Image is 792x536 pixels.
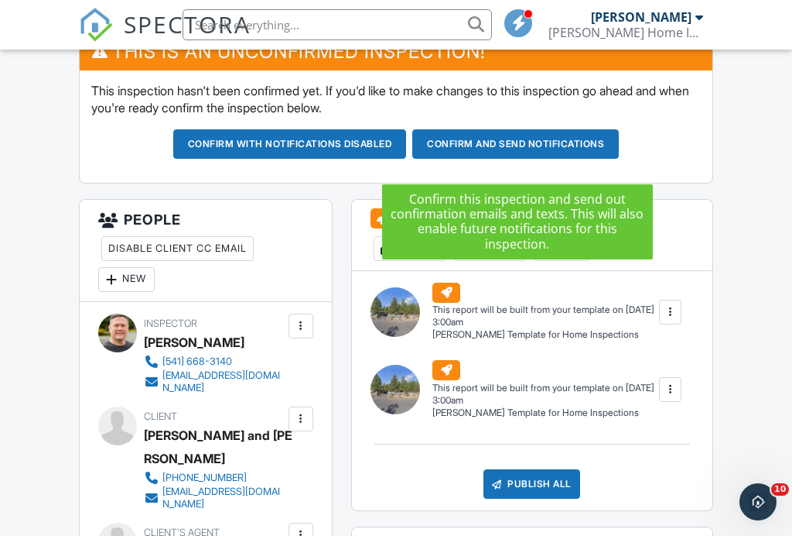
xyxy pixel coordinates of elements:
div: [PHONE_NUMBER] [162,472,247,484]
div: [PERSON_NAME] and [PERSON_NAME] [144,424,296,470]
button: Confirm and send notifications [412,129,619,159]
h3: People [80,200,331,302]
div: [PERSON_NAME] Template for Home Inspections [432,407,657,420]
input: Search everything... [183,9,492,40]
a: [EMAIL_ADDRESS][DOMAIN_NAME] [144,369,284,394]
div: [EMAIL_ADDRESS][DOMAIN_NAME] [162,486,284,510]
span: Inspector [144,318,197,329]
div: [541] 668-3140 [162,356,232,368]
span: 10 [771,483,789,496]
div: New [98,267,155,292]
a: [EMAIL_ADDRESS][DOMAIN_NAME] [144,486,284,510]
img: The Best Home Inspection Software - Spectora [79,8,113,42]
div: This report will be built from your template on [DATE] 3:00am [432,382,657,407]
div: Locked [374,236,447,261]
h3: Reports [352,200,712,271]
iframe: Intercom live chat [739,483,777,521]
div: [PERSON_NAME] [144,331,244,354]
div: [PERSON_NAME] [591,9,691,25]
a: [PHONE_NUMBER] [144,470,284,486]
div: New [534,236,590,261]
div: Disable Client CC Email [101,236,254,261]
h3: This is an Unconfirmed Inspection! [80,33,712,70]
span: SPECTORA [124,8,251,40]
div: [EMAIL_ADDRESS][DOMAIN_NAME] [162,369,284,394]
div: [PERSON_NAME] Template for Home Inspections [432,328,657,342]
span: Client [144,411,177,422]
a: [541] 668-3140 [144,354,284,369]
div: Attach [453,236,527,261]
p: This inspection hasn't been confirmed yet. If you'd like to make changes to this inspection go ah... [91,82,700,117]
div: Publish All [483,469,580,499]
button: Confirm with notifications disabled [173,129,407,159]
div: Levang Home Inspections LLC [548,25,703,40]
a: SPECTORA [79,21,251,53]
div: This report will be built from your template on [DATE] 3:00am [432,304,657,328]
